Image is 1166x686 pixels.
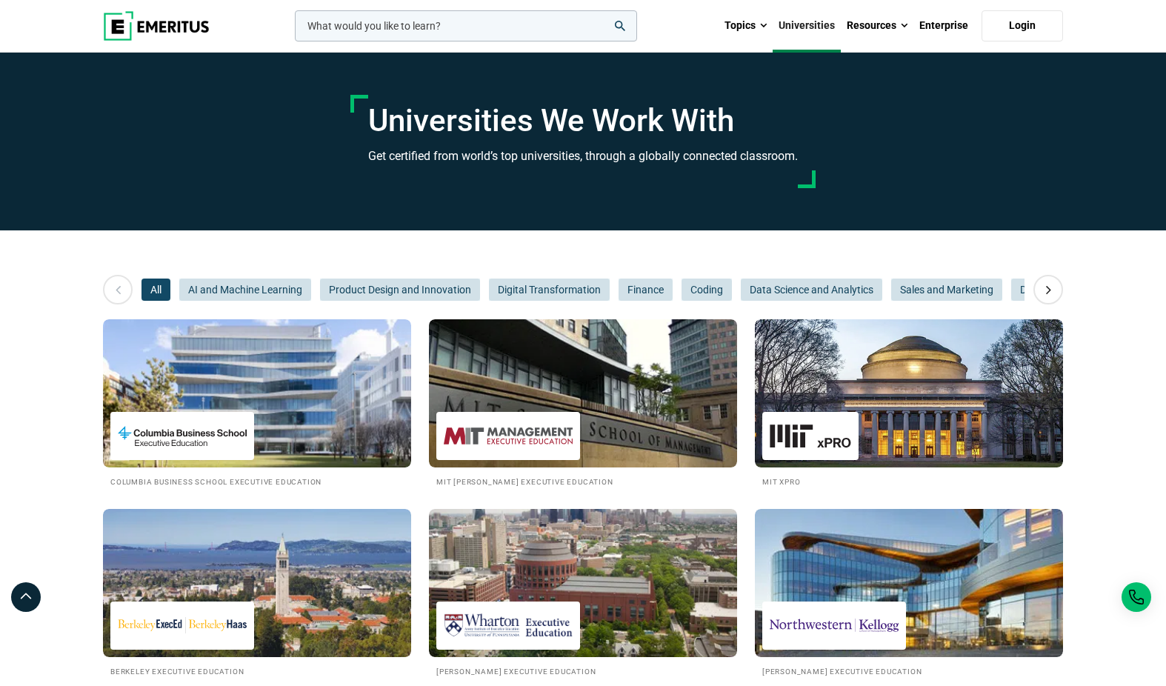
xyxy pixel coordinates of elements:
[619,279,673,301] button: Finance
[368,147,798,166] h3: Get certified from world’s top universities, through a globally connected classroom.
[141,279,170,301] button: All
[103,509,411,677] a: Universities We Work With Berkeley Executive Education Berkeley Executive Education
[110,665,404,677] h2: Berkeley Executive Education
[1011,279,1107,301] button: Digital Marketing
[320,279,480,301] button: Product Design and Innovation
[770,609,899,642] img: Kellogg Executive Education
[103,319,411,467] img: Universities We Work With
[429,509,737,677] a: Universities We Work With Wharton Executive Education [PERSON_NAME] Executive Education
[436,475,730,487] h2: MIT [PERSON_NAME] Executive Education
[755,319,1063,467] img: Universities We Work With
[103,319,411,487] a: Universities We Work With Columbia Business School Executive Education Columbia Business School E...
[118,609,247,642] img: Berkeley Executive Education
[755,509,1063,657] img: Universities We Work With
[110,475,404,487] h2: Columbia Business School Executive Education
[118,419,247,453] img: Columbia Business School Executive Education
[755,319,1063,487] a: Universities We Work With MIT xPRO MIT xPRO
[762,475,1056,487] h2: MIT xPRO
[489,279,610,301] button: Digital Transformation
[444,609,573,642] img: Wharton Executive Education
[741,279,882,301] button: Data Science and Analytics
[429,319,737,487] a: Universities We Work With MIT Sloan Executive Education MIT [PERSON_NAME] Executive Education
[436,665,730,677] h2: [PERSON_NAME] Executive Education
[444,419,573,453] img: MIT Sloan Executive Education
[295,10,637,41] input: woocommerce-product-search-field-0
[891,279,1002,301] button: Sales and Marketing
[762,665,1056,677] h2: [PERSON_NAME] Executive Education
[103,509,411,657] img: Universities We Work With
[429,509,737,657] img: Universities We Work With
[368,102,798,139] h1: Universities We Work With
[429,319,737,467] img: Universities We Work With
[179,279,311,301] button: AI and Machine Learning
[982,10,1063,41] a: Login
[682,279,732,301] button: Coding
[770,419,851,453] img: MIT xPRO
[755,509,1063,677] a: Universities We Work With Kellogg Executive Education [PERSON_NAME] Executive Education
